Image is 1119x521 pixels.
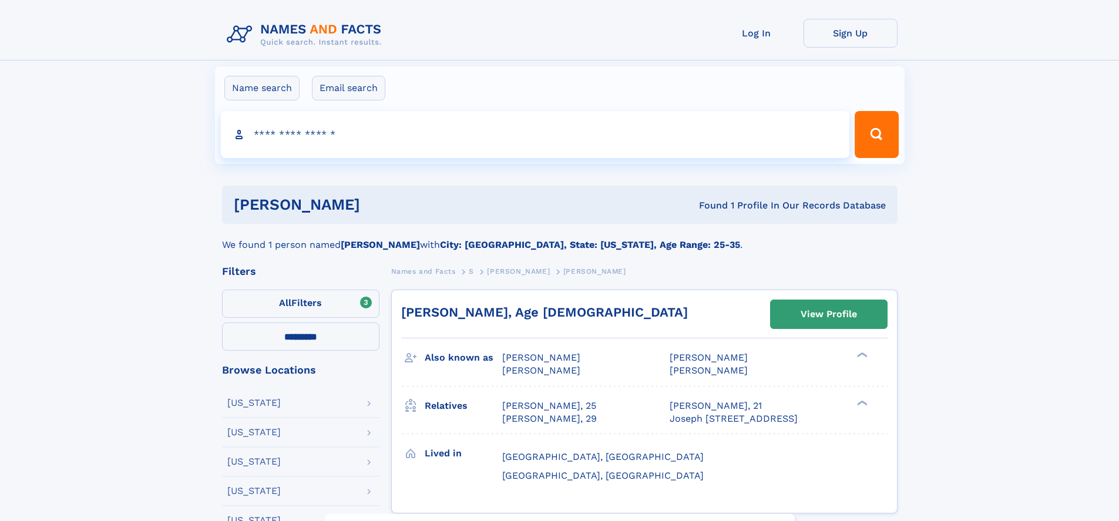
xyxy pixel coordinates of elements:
a: Joseph [STREET_ADDRESS] [670,412,798,425]
a: View Profile [771,300,887,328]
b: [PERSON_NAME] [341,239,420,250]
span: [PERSON_NAME] [563,267,626,275]
h3: Relatives [425,396,502,416]
div: ❯ [854,399,868,406]
h3: Lived in [425,443,502,463]
a: Log In [710,19,804,48]
h3: Also known as [425,348,502,368]
div: View Profile [801,301,857,328]
label: Filters [222,290,379,318]
span: All [279,297,291,308]
a: Sign Up [804,19,898,48]
label: Name search [224,76,300,100]
div: Browse Locations [222,365,379,375]
div: ❯ [854,351,868,359]
div: [US_STATE] [227,457,281,466]
div: [US_STATE] [227,428,281,437]
span: [GEOGRAPHIC_DATA], [GEOGRAPHIC_DATA] [502,451,704,462]
a: [PERSON_NAME] [487,264,550,278]
div: Found 1 Profile In Our Records Database [529,199,886,212]
a: [PERSON_NAME], 25 [502,399,596,412]
a: S [469,264,474,278]
span: [GEOGRAPHIC_DATA], [GEOGRAPHIC_DATA] [502,470,704,481]
div: [US_STATE] [227,486,281,496]
div: We found 1 person named with . [222,224,898,252]
a: Names and Facts [391,264,456,278]
span: S [469,267,474,275]
span: [PERSON_NAME] [502,365,580,376]
button: Search Button [855,111,898,158]
img: Logo Names and Facts [222,19,391,51]
span: [PERSON_NAME] [487,267,550,275]
input: search input [221,111,850,158]
span: [PERSON_NAME] [670,365,748,376]
a: [PERSON_NAME], 21 [670,399,762,412]
label: Email search [312,76,385,100]
a: [PERSON_NAME], 29 [502,412,597,425]
div: Filters [222,266,379,277]
a: [PERSON_NAME], Age [DEMOGRAPHIC_DATA] [401,305,688,320]
b: City: [GEOGRAPHIC_DATA], State: [US_STATE], Age Range: 25-35 [440,239,740,250]
div: [US_STATE] [227,398,281,408]
span: [PERSON_NAME] [670,352,748,363]
span: [PERSON_NAME] [502,352,580,363]
h1: [PERSON_NAME] [234,197,530,212]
